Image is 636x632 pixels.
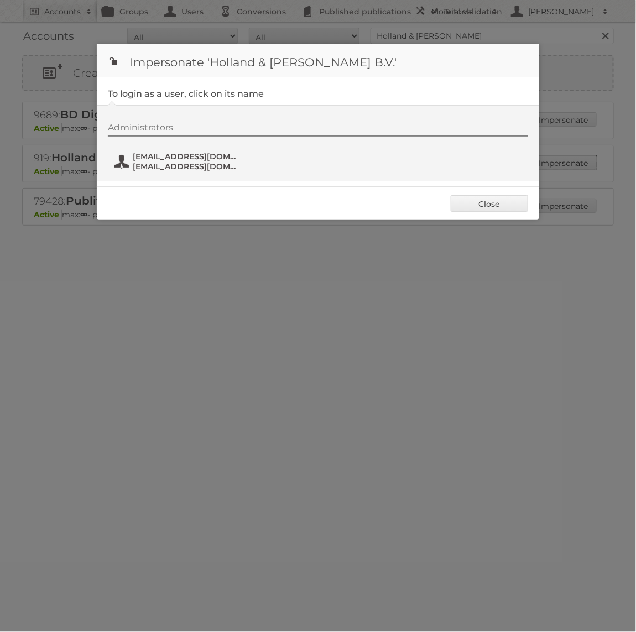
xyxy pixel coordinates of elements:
[108,122,528,137] div: Administrators
[133,152,240,161] span: [EMAIL_ADDRESS][DOMAIN_NAME]
[113,150,243,173] button: [EMAIL_ADDRESS][DOMAIN_NAME] [EMAIL_ADDRESS][DOMAIN_NAME]
[97,44,539,77] h1: Impersonate 'Holland & [PERSON_NAME] B.V.'
[108,88,264,99] legend: To login as a user, click on its name
[133,161,240,171] span: [EMAIL_ADDRESS][DOMAIN_NAME]
[451,195,528,212] a: Close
